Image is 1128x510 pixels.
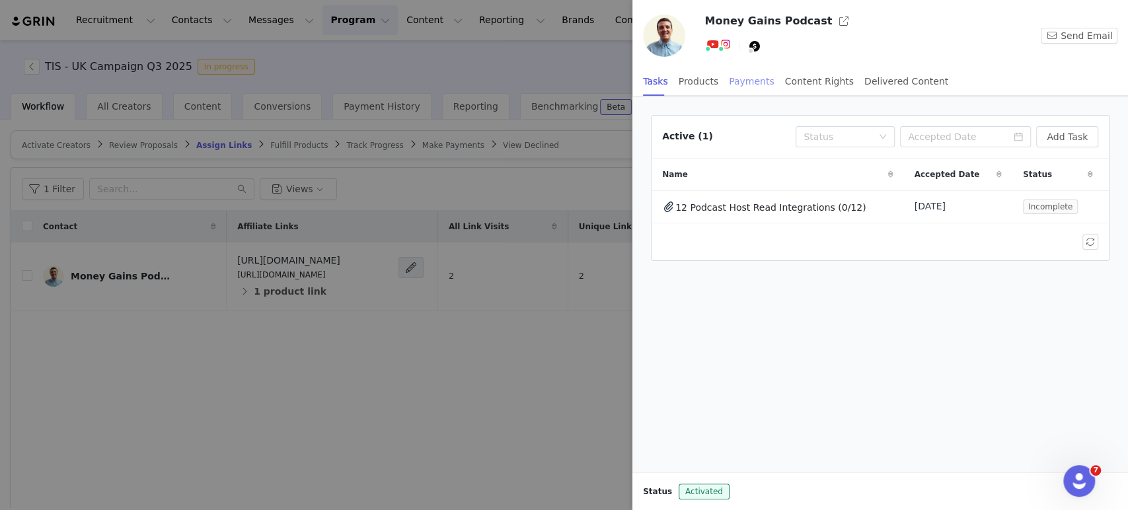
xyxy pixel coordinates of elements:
div: Active (1) [662,129,713,143]
i: icon: calendar [1014,132,1023,141]
div: Delivered Content [864,67,948,96]
h3: Money Gains Podcast [704,13,832,29]
span: 7 [1090,465,1101,476]
span: Status [1023,168,1052,180]
span: Status [643,486,672,497]
input: Accepted Date [900,126,1031,147]
span: [DATE] [914,200,945,213]
img: instagram.svg [720,39,731,50]
span: Activated [679,484,730,499]
i: icon: down [879,133,887,142]
button: Send Email [1041,28,1117,44]
div: Content Rights [785,67,854,96]
span: Name [662,168,688,180]
article: Active [651,115,1109,261]
span: Accepted Date [914,168,979,180]
div: Tasks [643,67,668,96]
iframe: Intercom live chat [1063,465,1095,497]
img: 9513460b-b505-4465-b1c3-627aa5b849c5.jpg [643,15,685,57]
span: Incomplete [1023,200,1078,214]
button: Add Task [1036,126,1098,147]
div: Status [804,130,872,143]
div: Payments [729,67,774,96]
span: 12 Podcast Host Read Integrations (0/12) [675,202,866,213]
div: Products [679,67,718,96]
